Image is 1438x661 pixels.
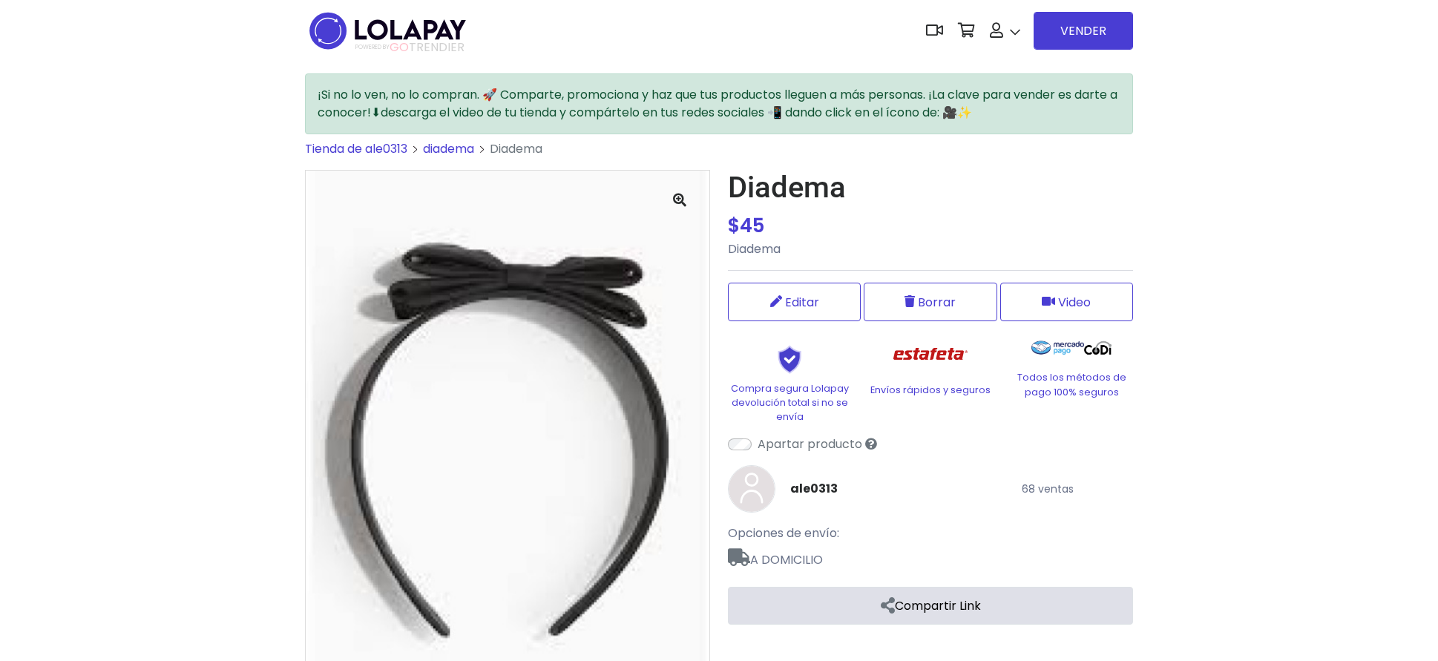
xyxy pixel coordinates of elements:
p: Diadema [728,240,1133,258]
span: Opciones de envío: [728,524,839,542]
a: ale0313 [790,480,838,498]
p: Compra segura Lolapay devolución total si no se envía [728,381,851,424]
a: VENDER [1034,12,1133,50]
img: ale0313 [728,465,775,513]
img: Shield [752,345,827,373]
span: Borrar [918,293,956,312]
label: Apartar producto [758,435,862,453]
nav: breadcrumb [305,140,1133,170]
span: Editar [785,293,819,312]
button: Borrar [864,283,997,321]
span: Video [1058,293,1091,312]
img: Mercado Pago Logo [1031,333,1084,363]
p: Envíos rápidos y seguros [869,383,992,397]
span: Diadema [490,140,542,157]
a: Tienda de ale0313 [305,140,407,157]
a: Editar [728,283,861,321]
span: TRENDIER [355,41,464,54]
a: Compartir Link [728,587,1133,625]
img: logo [305,7,470,54]
p: Todos los métodos de pago 100% seguros [1010,370,1133,398]
h1: Diadema [728,170,1133,205]
span: A DOMICILIO [728,542,1133,569]
span: 45 [740,212,764,239]
i: Sólo tú verás el producto listado en tu tienda pero podrás venderlo si compartes su enlace directo [865,438,877,450]
span: POWERED BY [355,43,390,51]
div: $ [728,211,1133,240]
span: ¡Si no lo ven, no lo compran. 🚀 Comparte, promociona y haz que tus productos lleguen a más person... [318,86,1117,121]
a: diadema [423,140,474,157]
button: Video [1000,283,1133,321]
img: Estafeta Logo [881,333,980,375]
span: GO [390,39,409,56]
small: 68 ventas [1022,481,1074,496]
img: Codi Logo [1084,333,1112,363]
